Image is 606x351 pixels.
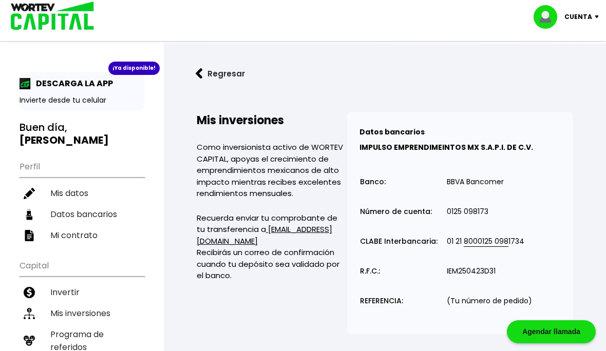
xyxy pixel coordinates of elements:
[20,133,109,147] b: [PERSON_NAME]
[20,303,144,324] a: Mis inversiones
[197,142,347,200] p: Como inversionista activo de WORTEV CAPITAL, apoyas el crecimiento de emprendimientos mexicanos d...
[196,68,203,79] img: flecha izquierda
[24,335,35,346] img: recomiendanos-icon.9b8e9327.svg
[24,209,35,220] img: datos-icon.10cf9172.svg
[360,178,386,186] p: Banco:
[447,238,524,245] p: 01 21 1734
[24,188,35,199] img: editar-icon.952d3147.svg
[31,77,113,90] p: DESCARGA LA APP
[24,230,35,241] img: contrato-icon.f2db500c.svg
[108,62,160,75] div: ¡Ya disponible!
[197,112,347,129] h2: Mis inversiones
[20,95,144,106] p: Invierte desde tu celular
[447,267,496,275] p: IEM250423D31
[359,142,533,152] b: IMPULSO EMPRENDIMEINTOS MX S.A.P.I. DE C.V.
[20,78,31,89] img: app-icon
[24,308,35,319] img: inversiones-icon.6695dc30.svg
[360,267,380,275] p: R.F.C.:
[564,9,592,25] p: Cuenta
[592,15,606,18] img: icon-down
[360,297,403,305] p: REFERENCIA:
[360,238,438,245] p: CLABE Interbancaria:
[180,60,590,87] a: flecha izquierdaRegresar
[20,155,144,246] ul: Perfil
[20,225,144,246] a: Mi contrato
[447,297,532,305] p: (Tu número de pedido)
[20,121,144,147] h3: Buen día,
[20,282,144,303] a: Invertir
[197,224,332,246] a: [EMAIL_ADDRESS][DOMAIN_NAME]
[507,320,596,343] div: Agendar llamada
[20,204,144,225] a: Datos bancarios
[359,127,425,137] b: Datos bancarios
[534,5,564,29] img: profile-image
[447,178,504,186] p: BBVA Bancomer
[20,183,144,204] a: Mis datos
[197,212,347,282] p: Recuerda enviar tu comprobante de tu transferencia a Recibirás un correo de confirmación cuando t...
[447,208,488,216] p: 0125 098173
[180,60,260,87] button: Regresar
[360,208,432,216] p: Número de cuenta:
[24,287,35,298] img: invertir-icon.b3b967d7.svg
